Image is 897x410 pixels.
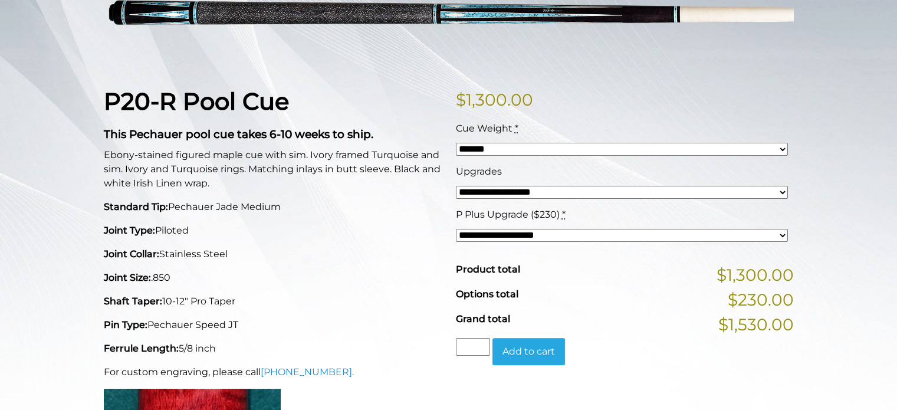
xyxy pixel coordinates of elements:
strong: P20-R Pool Cue [104,87,289,116]
a: [PHONE_NUMBER]. [261,366,354,378]
p: Piloted [104,224,442,238]
span: $1,530.00 [718,312,794,337]
abbr: required [562,209,566,220]
abbr: required [515,123,518,134]
p: .850 [104,271,442,285]
span: $230.00 [728,287,794,312]
strong: Ferrule Length: [104,343,179,354]
span: Product total [456,264,520,275]
span: Cue Weight [456,123,512,134]
span: Options total [456,288,518,300]
p: Pechauer Jade Medium [104,200,442,214]
span: $1,300.00 [717,263,794,287]
p: 10-12" Pro Taper [104,294,442,309]
p: Stainless Steel [104,247,442,261]
strong: This Pechauer pool cue takes 6-10 weeks to ship. [104,127,373,141]
strong: Joint Type: [104,225,155,236]
span: $ [456,90,466,110]
span: Upgrades [456,166,502,177]
p: Pechauer Speed JT [104,318,442,332]
bdi: 1,300.00 [456,90,533,110]
p: Ebony-stained figured maple cue with sim. Ivory framed Turquoise and sim. Ivory and Turquoise rin... [104,148,442,191]
strong: Shaft Taper: [104,296,162,307]
button: Add to cart [492,338,565,365]
strong: Pin Type: [104,319,147,330]
strong: Joint Size: [104,272,151,283]
span: Grand total [456,313,510,324]
p: For custom engraving, please call [104,365,442,379]
strong: Standard Tip: [104,201,168,212]
strong: Joint Collar: [104,248,159,260]
p: 5/8 inch [104,342,442,356]
input: Product quantity [456,338,490,356]
span: P Plus Upgrade ($230) [456,209,560,220]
